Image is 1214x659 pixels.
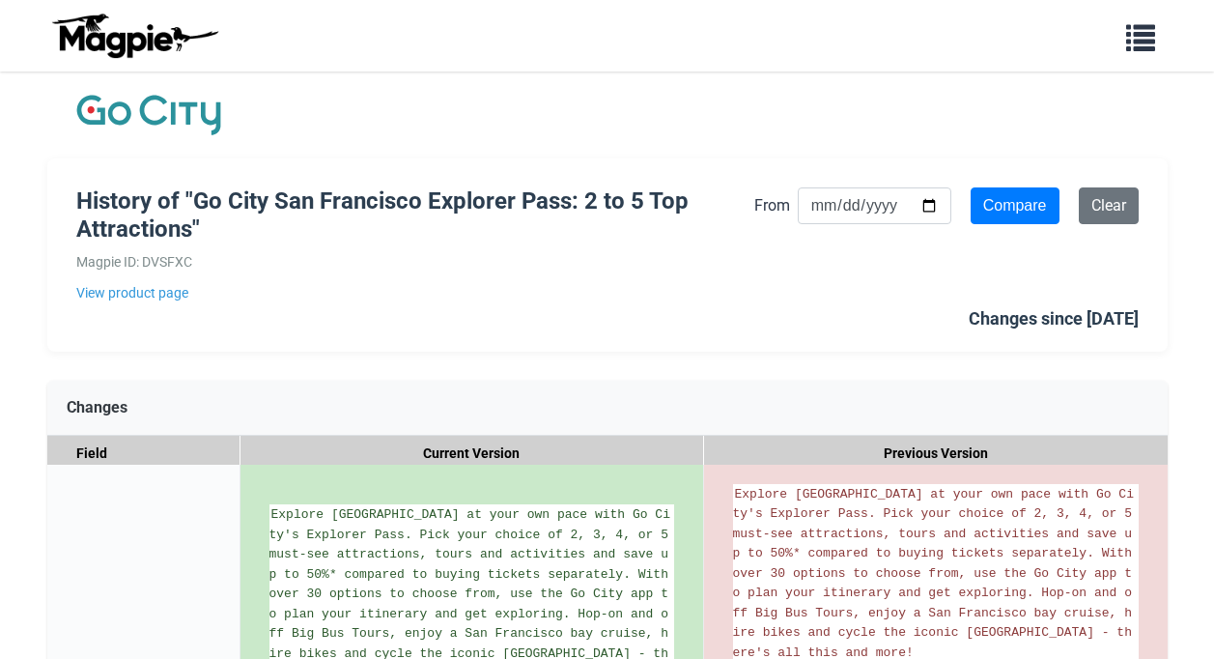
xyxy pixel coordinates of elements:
img: Company Logo [76,91,221,139]
a: View product page [76,282,754,303]
div: Current Version [240,436,704,472]
a: Clear [1079,187,1139,224]
label: From [754,193,790,218]
div: Changes since [DATE] [969,305,1139,333]
img: logo-ab69f6fb50320c5b225c76a69d11143b.png [47,13,221,59]
input: Compare [971,187,1059,224]
div: Previous Version [704,436,1168,472]
div: Changes [47,381,1168,436]
div: Field [47,436,240,472]
div: Magpie ID: DVSFXC [76,251,754,272]
h1: History of "Go City San Francisco Explorer Pass: 2 to 5 Top Attractions" [76,187,754,244]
